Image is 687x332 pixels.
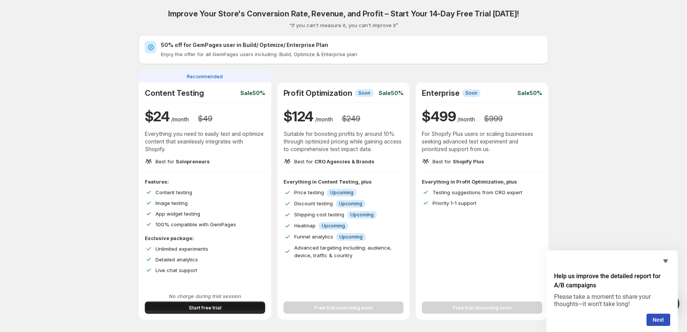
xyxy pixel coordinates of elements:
p: Sale 50% [517,89,542,97]
span: Detailed analytics [156,256,198,263]
h2: Profit Optimization [284,89,352,98]
h1: $ 124 [284,107,314,126]
span: Price testing [294,189,324,195]
p: Sale 50% [379,89,403,97]
p: No charge during trial session [145,292,265,300]
span: Advanced targeting including: audience, device, traffic & country [294,245,392,258]
span: Upcoming [339,234,363,240]
h1: $ 24 [145,107,170,126]
button: Start free trial [145,301,265,314]
div: Help us improve the detailed report for A/B campaigns [554,256,670,326]
p: Everything in Content Testing, plus [284,178,404,185]
span: Shopify Plus [453,158,484,164]
span: Soon [358,90,370,96]
p: Please take a moment to share your thoughts—it won’t take long! [554,293,670,308]
p: Features: [145,178,265,185]
span: Priority 1-1 support [433,200,476,206]
p: Sale 50% [240,89,265,97]
span: Image testing [156,200,188,206]
h3: $ 249 [342,114,360,123]
span: Discount testing [294,200,333,206]
p: /month [171,116,189,123]
p: For Shopify Plus users or scaling businesses seeking advanced test experiment and prioritized sup... [422,130,542,153]
span: Heatmap [294,222,316,229]
p: Everything in Profit Optimization, plus [422,178,542,185]
h3: $ 999 [484,114,502,123]
span: App widget testing [156,211,200,217]
span: Upcoming [330,190,353,196]
p: /month [457,116,475,123]
span: Live chat support [156,267,197,273]
p: “If you can't measure it, you can't improve it” [289,21,398,29]
span: Content testing [156,189,192,195]
p: Best for [294,158,374,165]
span: Shipping cost testing [294,211,344,218]
span: Start free trial [189,304,221,311]
p: Everything you need to easily test and optimize content that seamlessly integrates with Shopify. [145,130,265,153]
h2: Improve Your Store's Conversion Rate, Revenue, and Profit – Start Your 14-Day Free Trial [DATE]! [168,9,519,18]
span: Testing suggestions from CRO expert [433,189,522,195]
h2: 50% off for GemPages user in Build/ Optimize/ Enterprise Plan [161,41,542,49]
p: Best for [156,158,210,165]
span: 100% compatible with GemPages [156,221,236,227]
span: CRO Agencies & Brands [314,158,374,164]
h1: $ 499 [422,107,456,126]
span: Upcoming [322,223,345,229]
span: Solopreneurs [176,158,210,164]
button: Next question [646,314,670,326]
button: Hide survey [661,256,670,266]
p: Suitable for boosting profits by around 10% through optimized pricing while gaining access to com... [284,130,404,153]
h3: $ 49 [198,114,212,123]
p: Best for [433,158,484,165]
span: Upcoming [339,201,362,207]
span: Upcoming [350,212,374,218]
span: Recommended [187,73,223,80]
span: Unlimited experiments [156,246,208,252]
span: Soon [465,90,477,96]
p: /month [315,116,333,123]
h2: Enterprise [422,89,459,98]
p: Exclusive package: [145,234,265,242]
p: Enjoy the offer for all GemPages users including: Build, Optimize & Enterprise plan [161,50,542,58]
h2: Content Testing [145,89,204,98]
h2: Help us improve the detailed report for A/B campaigns [554,272,670,290]
span: Funnel analytics [294,234,333,240]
